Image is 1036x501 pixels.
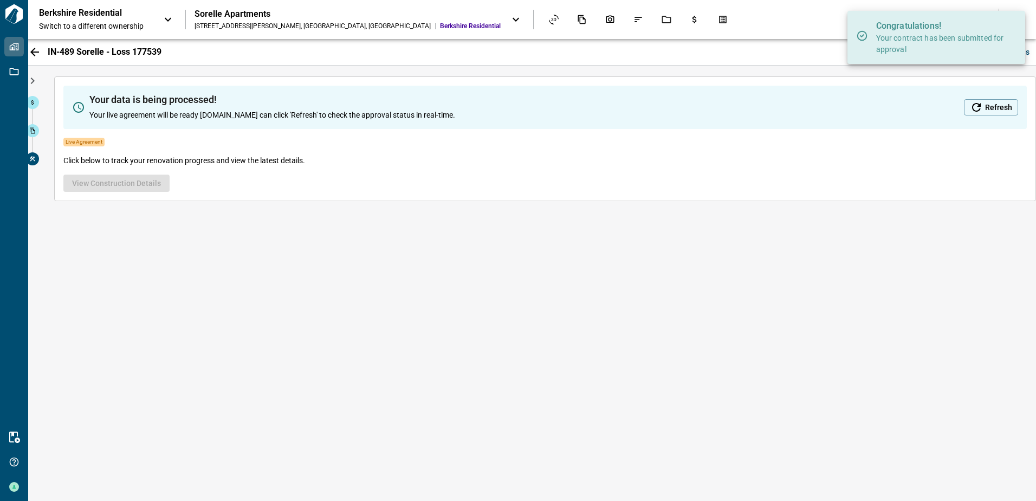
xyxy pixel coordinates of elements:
[89,110,455,120] span: Your live agreement will be ready [DOMAIN_NAME] can click 'Refresh' to check the approval status ...
[440,22,501,30] span: Berkshire Residential
[964,99,1018,115] button: Refresh
[876,20,1006,33] p: Congratulations!
[571,10,593,29] div: Documents
[195,9,501,20] div: Sorelle Apartments
[655,10,678,29] div: Jobs
[48,47,161,57] span: IN-489 Sorelle - Loss 177539
[39,21,153,31] span: Switch to a different ownership
[195,22,431,30] div: [STREET_ADDRESS][PERSON_NAME] , [GEOGRAPHIC_DATA] , [GEOGRAPHIC_DATA]
[711,10,734,29] div: Takeoff Center
[599,10,621,29] div: Photos
[985,102,1012,113] span: Refresh
[683,10,706,29] div: Budgets
[63,138,105,146] span: Live Agreement
[63,155,305,166] span: Click below to track your renovation progress and view the latest details.
[39,8,137,18] p: Berkshire Residential
[627,10,650,29] div: Issues & Info
[542,10,565,29] div: Asset View
[89,94,455,105] span: Your data is being processed!
[876,33,1006,55] p: Your contract has been submitted for approval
